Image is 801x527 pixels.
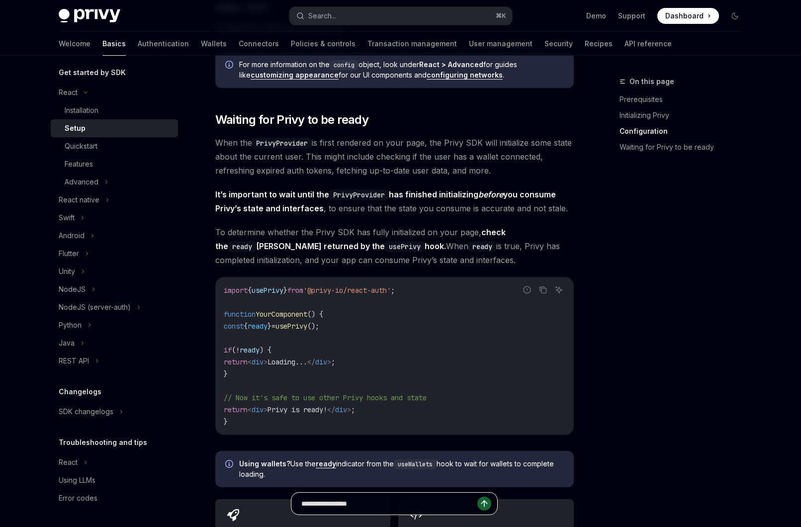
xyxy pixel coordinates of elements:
span: from [287,286,303,295]
button: Send message [477,497,491,511]
span: // Now it's safe to use other Privy hooks and state [224,393,427,402]
a: Waiting for Privy to be ready [620,139,751,155]
span: return [224,357,248,366]
a: Connectors [239,32,279,56]
div: Features [65,158,93,170]
a: Installation [51,101,178,119]
button: Toggle dark mode [727,8,743,24]
span: ( [232,346,236,354]
div: NodeJS [59,283,86,295]
h5: Get started by SDK [59,67,126,79]
div: Flutter [59,248,79,260]
div: Java [59,337,75,349]
span: < [248,357,252,366]
a: Prerequisites [620,91,751,107]
a: User management [469,32,533,56]
a: Configuration [620,123,751,139]
span: div [335,405,347,414]
div: NodeJS (server-auth) [59,301,131,313]
span: Waiting for Privy to be ready [215,112,369,128]
div: Setup [65,122,86,134]
a: configuring networks [427,71,503,80]
a: Features [51,155,178,173]
h5: Changelogs [59,386,101,398]
span: div [252,357,264,366]
a: Using LLMs [51,471,178,489]
span: (); [307,322,319,331]
a: Basics [102,32,126,56]
strong: It’s important to wait until the has finished initializing you consume Privy’s state and interfaces [215,189,556,213]
span: div [252,405,264,414]
button: Copy the contents from the code block [536,283,549,296]
strong: React > Advanced [419,60,483,69]
span: () { [307,310,323,319]
div: React [59,87,78,98]
code: ready [228,241,256,252]
span: function [224,310,256,319]
span: usePrivy [275,322,307,331]
a: Authentication [138,32,189,56]
div: Python [59,319,82,331]
span: ready [240,346,260,354]
span: div [315,357,327,366]
span: { [244,322,248,331]
code: useWallets [394,459,437,469]
a: Recipes [585,32,613,56]
div: Using LLMs [59,474,95,486]
div: Android [59,230,85,242]
span: ; [391,286,395,295]
span: return [224,405,248,414]
button: Search...⌘K [289,7,512,25]
a: API reference [624,32,672,56]
a: Wallets [201,32,227,56]
span: > [264,357,267,366]
div: React [59,456,78,468]
span: </ [327,405,335,414]
span: ready [248,322,267,331]
span: Use the indicator from the hook to wait for wallets to complete loading. [239,459,564,479]
span: Dashboard [665,11,704,21]
code: PrivyProvider [329,189,389,200]
a: Demo [586,11,606,21]
span: } [224,417,228,426]
a: Error codes [51,489,178,507]
span: To determine whether the Privy SDK has fully initialized on your page, When is true, Privy has co... [215,225,574,267]
span: } [224,369,228,378]
a: ready [316,459,336,468]
div: SDK changelogs [59,406,113,418]
button: Report incorrect code [521,283,534,296]
span: YourComponent [256,310,307,319]
span: usePrivy [252,286,283,295]
span: Privy is ready! [267,405,327,414]
code: ready [468,241,496,252]
span: , to ensure that the state you consume is accurate and not stale. [215,187,574,215]
a: Security [544,32,573,56]
div: Error codes [59,492,97,504]
span: </ [307,357,315,366]
a: Setup [51,119,178,137]
a: Dashboard [657,8,719,24]
span: { [248,286,252,295]
code: config [330,60,358,70]
code: usePrivy [385,241,425,252]
span: For more information on the object, look under for guides like for our UI components and . [239,60,564,80]
span: } [283,286,287,295]
span: ; [331,357,335,366]
a: Quickstart [51,137,178,155]
div: Advanced [65,176,98,188]
h5: Troubleshooting and tips [59,437,147,448]
button: Ask AI [552,283,565,296]
div: React native [59,194,99,206]
svg: Info [225,460,235,470]
a: Transaction management [367,32,457,56]
span: > [264,405,267,414]
div: Search... [308,10,336,22]
span: > [327,357,331,366]
div: Unity [59,265,75,277]
div: Quickstart [65,140,97,152]
img: dark logo [59,9,120,23]
span: < [248,405,252,414]
a: customizing appearance [251,71,339,80]
span: When the is first rendered on your page, the Privy SDK will initialize some state about the curre... [215,136,574,177]
a: Welcome [59,32,90,56]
